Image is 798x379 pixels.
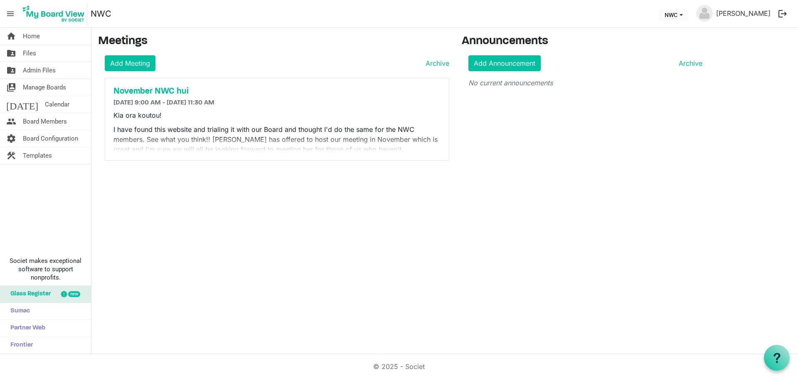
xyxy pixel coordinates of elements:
[91,5,111,22] a: NWC
[462,35,709,49] h3: Announcements
[6,337,33,354] span: Frontier
[68,291,80,297] div: new
[6,79,16,96] span: switch_account
[98,35,449,49] h3: Meetings
[675,58,702,68] a: Archive
[2,6,18,22] span: menu
[6,45,16,62] span: folder_shared
[6,62,16,79] span: folder_shared
[23,79,66,96] span: Manage Boards
[20,3,87,24] img: My Board View Logo
[23,62,56,79] span: Admin Files
[6,113,16,130] span: people
[6,286,51,302] span: Glass Register
[373,362,425,371] a: © 2025 - Societ
[105,55,155,71] a: Add Meeting
[468,78,702,88] p: No current announcements
[468,55,541,71] a: Add Announcement
[6,28,16,45] span: home
[4,257,87,282] span: Societ makes exceptional software to support nonprofits.
[713,5,774,22] a: [PERSON_NAME]
[696,5,713,22] img: no-profile-picture.svg
[113,124,441,154] p: I have found this website and trialing it with our Board and thought I'd do the same for the NWC ...
[6,96,38,113] span: [DATE]
[45,96,69,113] span: Calendar
[774,5,791,22] button: logout
[659,9,688,20] button: NWC dropdownbutton
[113,110,441,120] p: Kia ora koutou!
[23,130,78,147] span: Board Configuration
[6,147,16,164] span: construction
[422,58,449,68] a: Archive
[6,320,45,337] span: Partner Web
[23,113,67,130] span: Board Members
[6,303,30,320] span: Sumac
[6,130,16,147] span: settings
[20,3,91,24] a: My Board View Logo
[113,87,441,97] a: November NWC hui
[23,147,52,164] span: Templates
[23,45,36,62] span: Files
[23,28,40,45] span: Home
[113,99,441,107] h6: [DATE] 9:00 AM - [DATE] 11:30 AM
